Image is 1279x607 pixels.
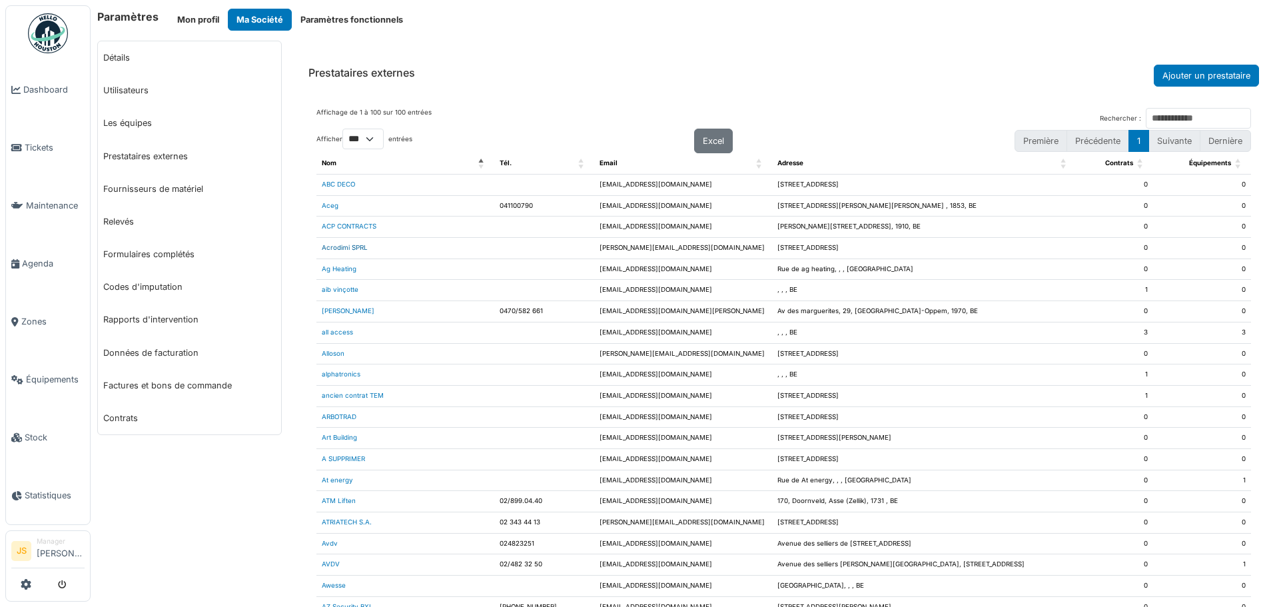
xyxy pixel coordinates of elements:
a: alphatronics [322,370,360,378]
a: At energy [322,476,353,484]
span: Contrats: Activate to sort [1137,153,1145,174]
td: 0 [1153,533,1251,554]
td: 0 [1076,491,1154,512]
a: ACP CONTRACTS [322,223,376,230]
a: Fournisseurs de matériel [98,173,281,205]
td: [EMAIL_ADDRESS][DOMAIN_NAME] [594,533,772,554]
td: 0 [1076,576,1154,597]
a: all access [322,328,353,336]
h6: Paramètres [97,11,159,23]
a: Utilisateurs [98,74,281,107]
div: Manager [37,536,85,546]
a: Ag Heating [322,265,356,273]
td: [STREET_ADDRESS] [772,385,1076,406]
label: Afficher entrées [316,129,412,149]
a: Détails [98,41,281,74]
a: AVDV [322,560,340,568]
td: 0 [1153,195,1251,217]
span: Email: Activate to sort [756,153,764,174]
a: JS Manager[PERSON_NAME] [11,536,85,568]
a: aib vinçotte [322,286,358,293]
td: [EMAIL_ADDRESS][DOMAIN_NAME] [594,406,772,428]
a: Formulaires complétés [98,238,281,271]
td: 0 [1076,301,1154,322]
td: 0 [1153,406,1251,428]
td: 02 343 44 13 [494,512,594,534]
td: [STREET_ADDRESS][PERSON_NAME] [772,428,1076,449]
td: 02/482 32 50 [494,554,594,576]
span: Contrats [1105,159,1133,167]
a: Acrodimi SPRL [322,244,368,251]
a: Zones [6,293,90,350]
a: Statistiques [6,466,90,524]
td: 0 [1076,217,1154,238]
td: 0 [1076,512,1154,534]
span: Dashboard [23,83,85,96]
a: Contrats [98,402,281,434]
a: Prestataires externes [98,140,281,173]
td: 0 [1076,406,1154,428]
span: Adresse [777,159,803,167]
span: Maintenance [26,199,85,212]
button: Ma Société [228,9,292,31]
td: 0 [1153,385,1251,406]
button: Excel [694,129,733,153]
a: Factures et bons de commande [98,369,281,402]
a: ABC DECO [322,181,355,188]
a: Art Building [322,434,357,441]
td: 0 [1076,259,1154,280]
td: [EMAIL_ADDRESS][DOMAIN_NAME] [594,385,772,406]
td: Avenue des selliers [PERSON_NAME][GEOGRAPHIC_DATA], [STREET_ADDRESS] [772,554,1076,576]
td: 0 [1153,280,1251,301]
td: [EMAIL_ADDRESS][DOMAIN_NAME] [594,195,772,217]
span: Excel [703,136,724,146]
button: 1 [1128,130,1149,152]
td: [STREET_ADDRESS] [772,175,1076,196]
td: 0 [1153,301,1251,322]
td: 0 [1153,512,1251,534]
a: Paramètres fonctionnels [292,9,412,31]
td: 1 [1076,385,1154,406]
td: 1 [1076,280,1154,301]
td: 0 [1153,428,1251,449]
td: [EMAIL_ADDRESS][DOMAIN_NAME][PERSON_NAME] [594,301,772,322]
a: ATRIATECH S.A. [322,518,372,526]
span: Équipements [26,373,85,386]
button: Ajouter un prestataire [1154,65,1259,87]
td: Rue de At energy, , , [GEOGRAPHIC_DATA] [772,470,1076,491]
span: Adresse: Activate to sort [1061,153,1068,174]
td: 0 [1076,554,1154,576]
span: Nom: Activate to invert sorting [478,153,486,174]
a: Agenda [6,235,90,293]
td: [EMAIL_ADDRESS][DOMAIN_NAME] [594,554,772,576]
a: Maintenance [6,177,90,235]
div: Affichage de 1 à 100 sur 100 entrées [316,108,432,129]
a: ARBOTRAD [322,413,356,420]
td: 1 [1153,470,1251,491]
td: 3 [1153,322,1251,343]
select: Afficherentrées [342,129,384,149]
td: 0 [1076,195,1154,217]
td: 0 [1153,175,1251,196]
span: Agenda [22,257,85,270]
img: Badge_color-CXgf-gQk.svg [28,13,68,53]
td: 1 [1153,554,1251,576]
td: Avenue des selliers de [STREET_ADDRESS] [772,533,1076,554]
span: Statistiques [25,489,85,502]
td: 0 [1076,238,1154,259]
a: [PERSON_NAME] [322,307,374,314]
td: [EMAIL_ADDRESS][DOMAIN_NAME] [594,470,772,491]
td: 0 [1076,343,1154,364]
td: 0 [1076,448,1154,470]
td: [STREET_ADDRESS] [772,406,1076,428]
a: Aceg [322,202,338,209]
a: Relevés [98,205,281,238]
a: Dashboard [6,61,90,119]
td: 0470/582 661 [494,301,594,322]
td: 3 [1076,322,1154,343]
td: 0 [1153,576,1251,597]
td: [EMAIL_ADDRESS][DOMAIN_NAME] [594,175,772,196]
td: [GEOGRAPHIC_DATA], , , BE [772,576,1076,597]
td: [STREET_ADDRESS] [772,448,1076,470]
